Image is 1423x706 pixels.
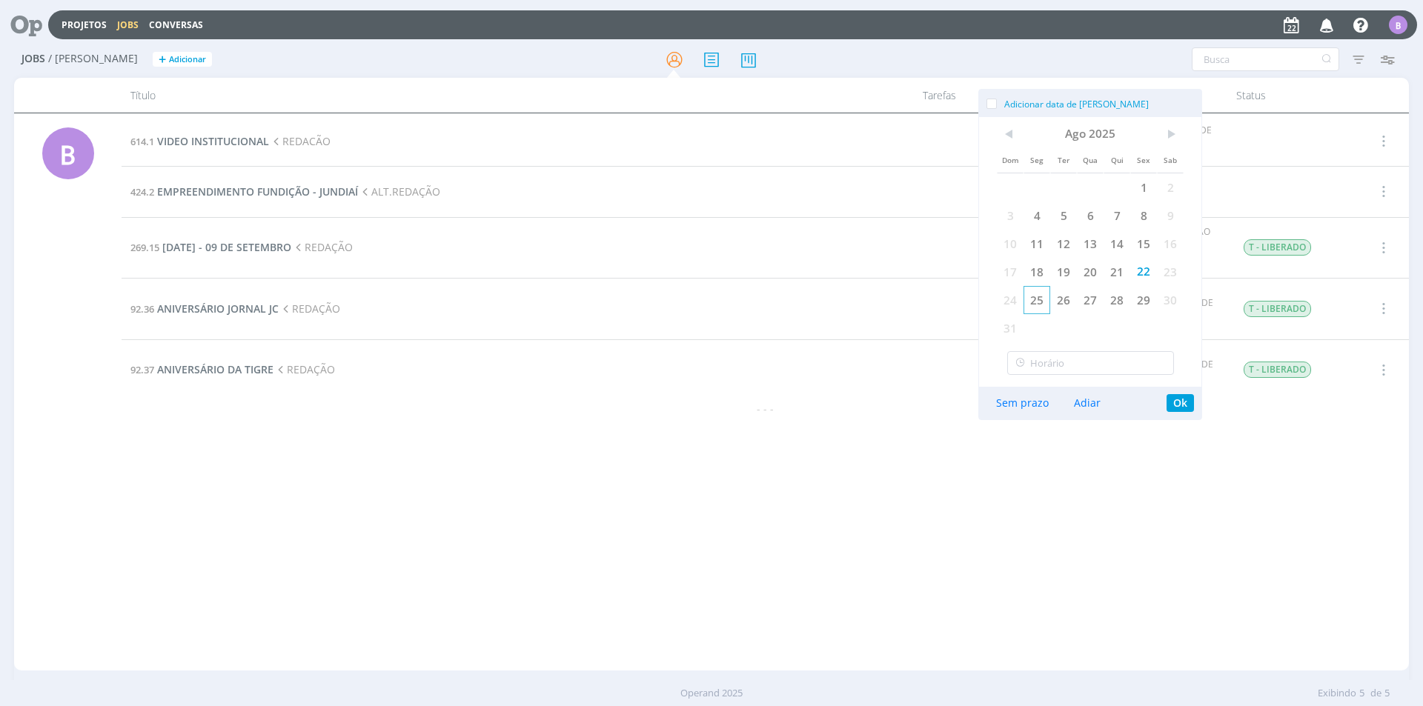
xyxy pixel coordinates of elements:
[1050,258,1077,286] span: 19
[113,19,143,31] button: Jobs
[1050,202,1077,230] span: 5
[57,19,111,31] button: Projetos
[273,362,335,376] span: REDAÇÃO
[122,401,1409,416] div: - - -
[130,302,279,316] a: 92.36ANIVERSÁRIO JORNAL JC
[1077,145,1104,173] span: Qua
[1370,686,1381,701] span: de
[1384,686,1390,701] span: 5
[997,258,1024,286] span: 17
[21,53,45,65] span: Jobs
[1024,286,1050,314] span: 25
[42,127,94,179] div: B
[1130,202,1157,230] span: 8
[1244,239,1311,256] span: T - LIBERADO
[1244,301,1311,317] span: T - LIBERADO
[1024,202,1050,230] span: 4
[130,241,159,254] span: 269.15
[1157,173,1184,202] span: 2
[1157,145,1184,173] span: Sab
[157,362,273,376] span: ANIVERSÁRIO DA TIGRE
[1157,286,1184,314] span: 30
[157,184,358,199] span: EMPREENDIMENTO FUNDIÇÃO - JUNDIAÍ
[169,55,206,64] span: Adicionar
[358,184,440,199] span: ALT.REDAÇÃO
[159,52,166,67] span: +
[1130,173,1157,202] span: 1
[997,123,1024,145] span: <
[1024,230,1050,258] span: 11
[986,393,1058,413] button: Sem prazo
[1077,286,1104,314] span: 27
[1024,123,1157,145] span: Ago 2025
[1157,202,1184,230] span: 9
[1130,286,1157,314] span: 29
[130,302,154,316] span: 92.36
[130,184,358,199] a: 424.2EMPREENDIMENTO FUNDIÇÃO - JUNDIAÍ
[1157,258,1184,286] span: 23
[1064,393,1110,413] button: Adiar
[62,19,107,31] a: Projetos
[1157,230,1184,258] span: 16
[130,135,154,148] span: 614.1
[122,78,876,113] div: Título
[48,53,138,65] span: / [PERSON_NAME]
[1130,230,1157,258] span: 15
[1167,394,1194,412] button: Ok
[1104,145,1130,173] span: Qui
[130,185,154,199] span: 424.2
[117,19,139,31] a: Jobs
[1077,258,1104,286] span: 20
[965,78,1057,113] div: Prazo
[130,363,154,376] span: 92.37
[997,286,1024,314] span: 24
[1104,258,1130,286] span: 21
[1004,98,1149,110] span: Adicionar data de [PERSON_NAME]
[149,19,203,31] a: Conversas
[1227,78,1353,113] div: Status
[997,145,1024,173] span: Dom
[1130,258,1157,286] span: 22
[1077,202,1104,230] span: 6
[279,302,340,316] span: REDAÇÃO
[1157,123,1184,145] span: >
[997,230,1024,258] span: 10
[1050,145,1077,173] span: Ter
[162,240,291,254] span: [DATE] - 09 DE SETEMBRO
[1007,351,1174,375] input: Horário
[876,78,965,113] div: Tarefas
[997,202,1024,230] span: 3
[145,19,208,31] button: Conversas
[157,302,279,316] span: ANIVERSÁRIO JORNAL JC
[1077,230,1104,258] span: 13
[1244,362,1311,378] span: T - LIBERADO
[1389,16,1407,34] div: B
[153,52,212,67] button: +Adicionar
[1104,230,1130,258] span: 14
[1104,202,1130,230] span: 7
[1104,286,1130,314] span: 28
[1050,230,1077,258] span: 12
[1388,12,1408,38] button: B
[1024,145,1050,173] span: Seg
[130,134,269,148] a: 614.1VIDEO INSTITUCIONAL
[130,362,273,376] a: 92.37ANIVERSÁRIO DA TIGRE
[1192,47,1339,71] input: Busca
[1024,258,1050,286] span: 18
[291,240,353,254] span: REDAÇÃO
[1359,686,1364,701] span: 5
[1050,286,1077,314] span: 26
[1057,78,1227,113] div: Cliente / Projeto
[997,314,1024,342] span: 31
[1130,145,1157,173] span: Sex
[157,134,269,148] span: VIDEO INSTITUCIONAL
[130,240,291,254] a: 269.15[DATE] - 09 DE SETEMBRO
[269,134,331,148] span: REDACÃO
[1318,686,1356,701] span: Exibindo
